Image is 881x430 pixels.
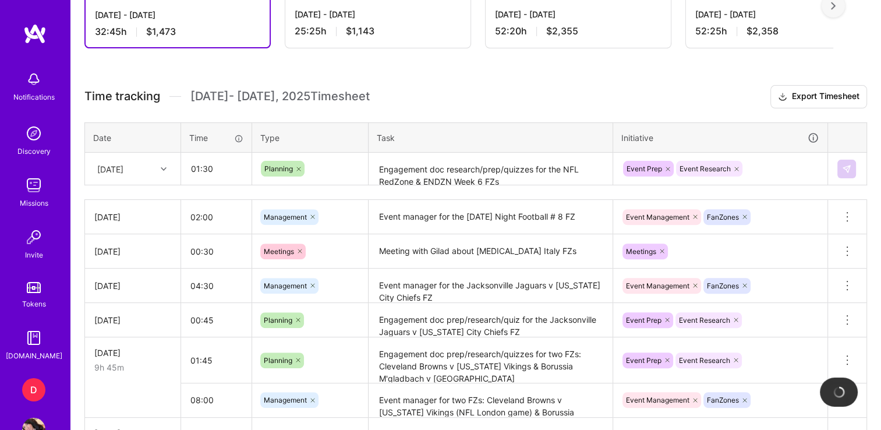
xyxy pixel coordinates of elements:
span: [DATE] - [DATE] , 2025 Timesheet [190,89,370,104]
span: Planning [264,316,292,325]
textarea: Meeting with Gilad about [MEDICAL_DATA] Italy FZs [370,235,611,267]
img: Invite [22,225,45,249]
img: teamwork [22,174,45,197]
div: 52:25 h [695,25,862,37]
input: HH:MM [181,270,252,301]
div: [DATE] [94,245,171,258]
div: [DATE] [97,163,123,175]
div: null [837,160,857,178]
div: Discovery [17,145,51,157]
div: [DATE] [94,211,171,223]
span: Event Research [679,356,730,365]
div: Invite [25,249,43,261]
span: Management [264,213,307,221]
span: Event Management [626,396,689,404]
input: HH:MM [181,305,252,336]
span: $1,143 [346,25,374,37]
div: [DATE] - [DATE] [695,8,862,20]
img: Submit [842,164,851,174]
span: Event Management [626,281,689,290]
div: Initiative [621,131,819,144]
textarea: Engagement doc prep/research/quizzes for two FZs: Cleveland Browns v [US_STATE] Vikings & Borussi... [370,339,611,382]
div: Tokens [22,298,46,310]
span: Meetings [264,247,294,256]
span: Event Research [679,316,730,325]
span: Planning [264,164,293,173]
input: HH:MM [181,385,252,415]
div: D [22,378,45,401]
div: [DATE] [94,347,171,359]
i: icon Chevron [161,166,167,172]
textarea: Event manager for two FZs: Cleveland Browns v [US_STATE] Vikings (NFL London game) & Borussia M'g... [370,385,611,417]
span: Management [264,281,307,290]
span: Event Research [680,164,731,173]
th: Task [369,122,613,153]
span: Meetings [626,247,656,256]
span: Management [264,396,307,404]
img: logo [23,23,47,44]
input: HH:MM [182,153,251,184]
span: Event Prep [627,164,662,173]
div: 25:25 h [295,25,461,37]
input: HH:MM [181,236,252,267]
th: Date [85,122,181,153]
img: guide book [22,326,45,350]
div: 52:20 h [495,25,661,37]
img: discovery [22,122,45,145]
div: Missions [20,197,48,209]
span: FanZones [707,281,739,290]
div: [DATE] [94,314,171,326]
img: tokens [27,282,41,293]
div: [DATE] [94,280,171,292]
div: Notifications [13,91,55,103]
div: [DOMAIN_NAME] [6,350,62,362]
span: FanZones [707,213,739,221]
div: [DATE] - [DATE] [95,9,260,21]
img: right [831,2,836,10]
th: Type [252,122,369,153]
div: 32:45 h [95,26,260,38]
span: Event Management [626,213,689,221]
input: HH:MM [181,202,252,232]
input: HH:MM [181,345,252,376]
span: Event Prep [626,356,661,365]
textarea: Event manager for the Jacksonville Jaguars v [US_STATE] City Chiefs FZ [370,270,611,302]
div: [DATE] - [DATE] [495,8,661,20]
div: [DATE] - [DATE] [295,8,461,20]
button: Export Timesheet [770,85,867,108]
div: 9h 45m [94,361,171,373]
div: Time [189,132,243,144]
span: Time tracking [84,89,160,104]
span: Event Prep [626,316,661,325]
img: bell [22,68,45,91]
a: D [19,378,48,401]
textarea: Engagement doc prep/research/quiz for the Jacksonville Jaguars v [US_STATE] City Chiefs FZ [370,304,611,336]
i: icon Download [778,91,787,103]
img: loading [831,384,847,400]
textarea: Event manager for the [DATE] Night Football # 8 FZ [370,201,611,233]
span: $2,358 [746,25,779,37]
span: FanZones [707,396,739,404]
span: $2,355 [546,25,578,37]
span: $1,473 [146,26,176,38]
span: Planning [264,356,292,365]
textarea: Engagement doc research/prep/quizzes for the NFL RedZone & ENDZN Week 6 FZs [370,154,611,185]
